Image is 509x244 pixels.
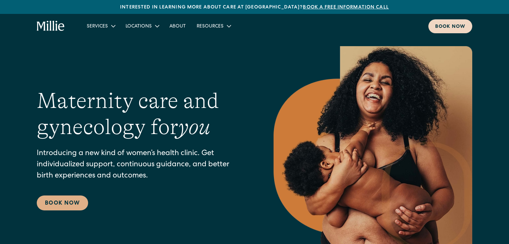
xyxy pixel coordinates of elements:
[120,20,164,32] div: Locations
[435,23,465,31] div: Book now
[164,20,191,32] a: About
[178,115,210,139] em: you
[37,148,246,182] p: Introducing a new kind of women’s health clinic. Get individualized support, continuous guidance,...
[37,195,88,210] a: Book Now
[81,20,120,32] div: Services
[191,20,236,32] div: Resources
[37,88,246,140] h1: Maternity care and gynecology for
[87,23,108,30] div: Services
[126,23,152,30] div: Locations
[197,23,224,30] div: Resources
[37,21,65,32] a: home
[303,5,389,10] a: Book a free information call
[428,19,472,33] a: Book now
